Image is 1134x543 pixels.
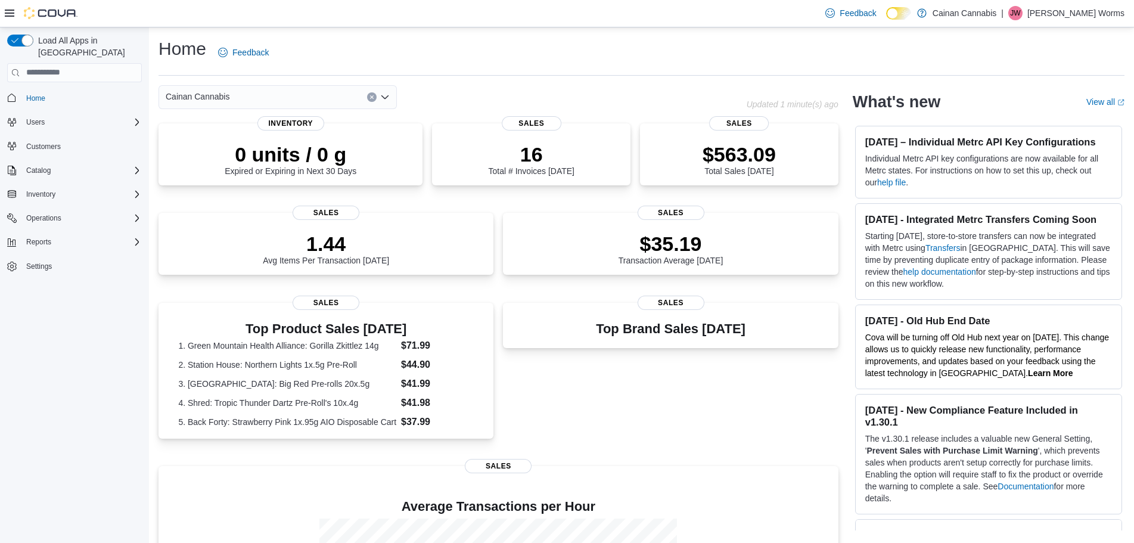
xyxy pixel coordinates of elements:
[159,37,206,61] h1: Home
[1001,6,1003,20] p: |
[21,139,66,154] a: Customers
[293,206,359,220] span: Sales
[853,92,940,111] h2: What's new
[213,41,274,64] a: Feedback
[168,499,829,514] h4: Average Transactions per Hour
[1008,6,1023,20] div: Jordon Worms
[21,259,142,274] span: Settings
[2,186,147,203] button: Inventory
[166,89,229,104] span: Cainan Cannabis
[178,416,396,428] dt: 5. Back Forty: Strawberry Pink 1x.95g AIO Disposable Cart
[21,235,142,249] span: Reports
[21,139,142,154] span: Customers
[232,46,269,58] span: Feedback
[1027,6,1124,20] p: [PERSON_NAME] Worms
[465,459,532,473] span: Sales
[502,116,561,131] span: Sales
[26,262,52,271] span: Settings
[703,142,776,166] p: $563.09
[865,333,1109,378] span: Cova will be turning off Old Hub next year on [DATE]. This change allows us to quickly release ne...
[2,89,147,107] button: Home
[26,190,55,199] span: Inventory
[7,85,142,306] nav: Complex example
[1010,6,1020,20] span: JW
[619,232,723,256] p: $35.19
[489,142,574,176] div: Total # Invoices [DATE]
[401,339,474,353] dd: $71.99
[596,322,745,336] h3: Top Brand Sales [DATE]
[21,211,66,225] button: Operations
[2,162,147,179] button: Catalog
[21,163,55,178] button: Catalog
[886,7,911,20] input: Dark Mode
[866,446,1037,455] strong: Prevent Sales with Purchase Limit Warning
[26,237,51,247] span: Reports
[401,358,474,372] dd: $44.90
[1086,97,1124,107] a: View allExternal link
[178,340,396,352] dt: 1. Green Mountain Health Alliance: Gorilla Zkittlez 14g
[821,1,881,25] a: Feedback
[2,234,147,250] button: Reports
[21,163,142,178] span: Catalog
[21,115,49,129] button: Users
[710,116,769,131] span: Sales
[903,267,976,277] a: help documentation
[26,142,61,151] span: Customers
[33,35,142,58] span: Load All Apps in [GEOGRAPHIC_DATA]
[21,235,56,249] button: Reports
[865,404,1112,428] h3: [DATE] - New Compliance Feature Included in v1.30.1
[21,187,142,201] span: Inventory
[26,94,45,103] span: Home
[293,296,359,310] span: Sales
[225,142,356,176] div: Expired or Expiring in Next 30 Days
[21,187,60,201] button: Inventory
[24,7,77,19] img: Cova
[865,433,1112,504] p: The v1.30.1 release includes a valuable new General Setting, ' ', which prevents sales when produ...
[26,166,51,175] span: Catalog
[865,153,1112,188] p: Individual Metrc API key configurations are now available for all Metrc states. For instructions ...
[865,213,1112,225] h3: [DATE] - Integrated Metrc Transfers Coming Soon
[619,232,723,265] div: Transaction Average [DATE]
[865,230,1112,290] p: Starting [DATE], store-to-store transfers can now be integrated with Metrc using in [GEOGRAPHIC_D...
[401,396,474,410] dd: $41.98
[638,206,704,220] span: Sales
[2,257,147,275] button: Settings
[263,232,389,265] div: Avg Items Per Transaction [DATE]
[401,415,474,429] dd: $37.99
[26,213,61,223] span: Operations
[933,6,996,20] p: Cainan Cannabis
[925,243,961,253] a: Transfers
[998,482,1054,491] a: Documentation
[225,142,356,166] p: 0 units / 0 g
[1117,99,1124,106] svg: External link
[178,378,396,390] dt: 3. [GEOGRAPHIC_DATA]: Big Red Pre-rolls 20x.5g
[21,91,50,106] a: Home
[638,296,704,310] span: Sales
[703,142,776,176] div: Total Sales [DATE]
[178,322,474,336] h3: Top Product Sales [DATE]
[489,142,574,166] p: 16
[367,92,377,102] button: Clear input
[21,259,57,274] a: Settings
[2,114,147,131] button: Users
[877,178,906,187] a: help file
[257,116,324,131] span: Inventory
[2,210,147,226] button: Operations
[865,136,1112,148] h3: [DATE] – Individual Metrc API Key Configurations
[21,115,142,129] span: Users
[21,91,142,106] span: Home
[840,7,876,19] span: Feedback
[178,359,396,371] dt: 2. Station House: Northern Lights 1x.5g Pre-Roll
[747,100,838,109] p: Updated 1 minute(s) ago
[401,377,474,391] dd: $41.99
[865,315,1112,327] h3: [DATE] - Old Hub End Date
[380,92,390,102] button: Open list of options
[1028,368,1073,378] a: Learn More
[178,397,396,409] dt: 4. Shred: Tropic Thunder Dartz Pre-Roll's 10x.4g
[26,117,45,127] span: Users
[2,138,147,155] button: Customers
[21,211,142,225] span: Operations
[263,232,389,256] p: 1.44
